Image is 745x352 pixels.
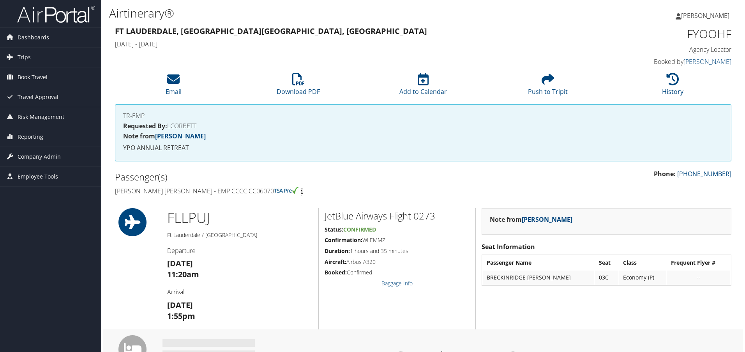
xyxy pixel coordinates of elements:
[325,209,470,223] h2: JetBlue Airways Flight 0273
[123,113,723,119] h4: TR-EMP
[18,107,64,127] span: Risk Management
[325,236,362,244] strong: Confirmation:
[115,40,574,48] h4: [DATE] - [DATE]
[654,170,676,178] strong: Phone:
[522,215,572,224] a: [PERSON_NAME]
[399,77,447,96] a: Add to Calendar
[167,258,193,269] strong: [DATE]
[123,143,723,153] p: YPO ANNUAL RETREAT
[586,26,731,42] h1: FYOOHF
[115,187,417,195] h4: [PERSON_NAME] [PERSON_NAME] - EMP CCCC CC06070
[18,48,31,67] span: Trips
[325,269,470,276] h5: Confirmed
[167,208,312,228] h1: FLL PUJ
[17,5,95,23] img: airportal-logo.png
[109,5,528,21] h1: Airtinerary®
[483,271,594,285] td: BRECKINRIDGE [PERSON_NAME]
[325,258,470,266] h5: Airbus A320
[671,274,726,281] div: --
[676,4,737,27] a: [PERSON_NAME]
[18,87,58,107] span: Travel Approval
[619,256,666,270] th: Class
[115,26,427,36] strong: Ft Lauderdale, [GEOGRAPHIC_DATA] [GEOGRAPHIC_DATA], [GEOGRAPHIC_DATA]
[123,132,206,140] strong: Note from
[586,57,731,66] h4: Booked by
[167,231,312,239] h5: Ft Lauderdale / [GEOGRAPHIC_DATA]
[681,11,729,20] span: [PERSON_NAME]
[325,236,470,244] h5: WLEMMZ
[167,311,195,321] strong: 1:55pm
[662,77,683,96] a: History
[167,269,199,279] strong: 11:20am
[18,147,61,166] span: Company Admin
[482,242,535,251] strong: Seat Information
[683,57,731,66] a: [PERSON_NAME]
[325,269,347,276] strong: Booked:
[123,123,723,129] h4: LCORBETT
[18,67,48,87] span: Book Travel
[381,279,413,287] a: Baggage Info
[166,77,182,96] a: Email
[18,127,43,147] span: Reporting
[277,77,320,96] a: Download PDF
[483,256,594,270] th: Passenger Name
[18,28,49,47] span: Dashboards
[586,45,731,54] h4: Agency Locator
[167,300,193,310] strong: [DATE]
[115,170,417,184] h2: Passenger(s)
[595,271,618,285] td: 03C
[155,132,206,140] a: [PERSON_NAME]
[167,246,312,255] h4: Departure
[18,167,58,186] span: Employee Tools
[619,271,666,285] td: Economy (P)
[528,77,568,96] a: Push to Tripit
[274,187,299,194] img: tsa-precheck.png
[667,256,730,270] th: Frequent Flyer #
[677,170,731,178] a: [PHONE_NUMBER]
[595,256,618,270] th: Seat
[490,215,572,224] strong: Note from
[325,226,343,233] strong: Status:
[343,226,376,233] span: Confirmed
[325,247,350,255] strong: Duration:
[167,288,312,296] h4: Arrival
[123,122,167,130] strong: Requested By:
[325,247,470,255] h5: 1 hours and 35 minutes
[325,258,346,265] strong: Aircraft:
